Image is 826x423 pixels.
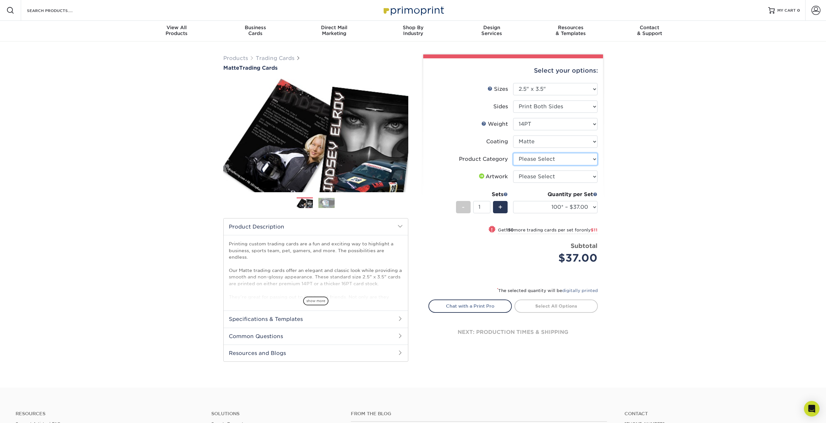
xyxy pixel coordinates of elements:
span: only [581,228,598,232]
div: Sides [493,103,508,111]
a: Select All Options [514,300,598,312]
div: & Support [610,25,689,36]
div: Product Category [459,155,508,163]
a: Direct MailMarketing [295,21,374,41]
div: Products [137,25,216,36]
div: Coating [486,138,508,146]
div: Artwork [478,173,508,181]
div: Industry [374,25,452,36]
img: Trading Cards 02 [318,198,335,208]
h1: Trading Cards [223,65,408,71]
img: Primoprint [381,3,446,17]
small: Get more trading cards per set for [498,228,598,234]
a: Shop ByIndustry [374,21,452,41]
span: 0 [797,8,800,13]
span: - [462,202,465,212]
small: The selected quantity will be [497,288,598,293]
strong: Subtotal [571,242,598,249]
a: DesignServices [452,21,531,41]
a: Trading Cards [256,55,294,61]
div: Select your options: [428,58,598,83]
h2: Specifications & Templates [224,311,408,327]
span: MY CART [777,8,796,13]
div: Open Intercom Messenger [804,401,820,417]
div: Weight [481,120,508,128]
a: BusinessCards [216,21,295,41]
a: View AllProducts [137,21,216,41]
span: $11 [591,228,598,232]
a: MatteTrading Cards [223,65,408,71]
div: Sizes [487,85,508,93]
img: Matte 01 [223,72,408,199]
a: Chat with a Print Pro [428,300,512,312]
h2: Product Description [224,218,408,235]
div: next: production times & shipping [428,313,598,352]
img: Trading Cards 01 [297,198,313,209]
span: View All [137,25,216,30]
input: SEARCH PRODUCTS..... [26,6,90,14]
h2: Common Questions [224,328,408,345]
div: Marketing [295,25,374,36]
span: Contact [610,25,689,30]
a: Products [223,55,248,61]
div: $37.00 [518,250,598,266]
div: Cards [216,25,295,36]
div: Services [452,25,531,36]
h4: Solutions [211,411,341,417]
span: Shop By [374,25,452,30]
h2: Resources and Blogs [224,345,408,361]
div: & Templates [531,25,610,36]
a: Resources& Templates [531,21,610,41]
span: show more [303,297,328,305]
h4: From the Blog [351,411,607,417]
span: + [498,202,502,212]
div: Sets [456,191,508,198]
a: Contact& Support [610,21,689,41]
div: Quantity per Set [513,191,598,198]
h4: Resources [16,411,202,417]
a: Contact [624,411,810,417]
span: Resources [531,25,610,30]
span: ! [491,226,493,233]
span: Design [452,25,531,30]
span: Business [216,25,295,30]
span: Direct Mail [295,25,374,30]
a: digitally printed [562,288,598,293]
span: Matte [223,65,239,71]
p: Printing custom trading cards are a fun and exciting way to highlight a business, sports team, pe... [229,241,403,326]
strong: 150 [506,228,514,232]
